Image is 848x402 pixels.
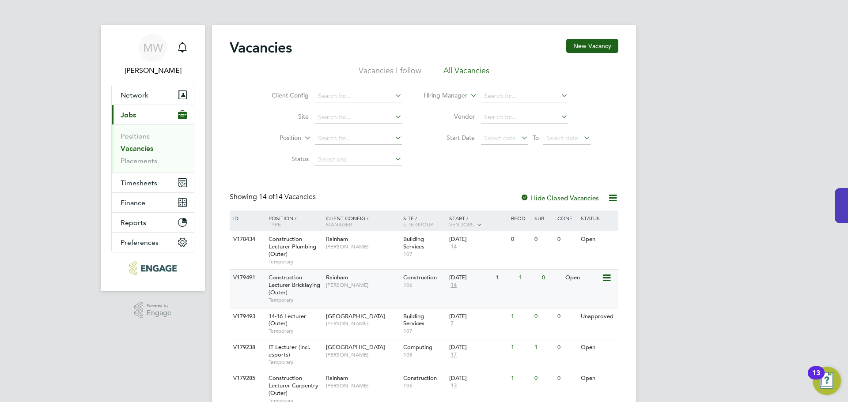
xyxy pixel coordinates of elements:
[269,297,322,304] span: Temporary
[259,192,275,201] span: 14 of
[449,274,491,282] div: [DATE]
[326,235,348,243] span: Rainham
[484,134,516,142] span: Select date
[555,308,578,325] div: 0
[231,308,262,325] div: V179493
[269,327,322,334] span: Temporary
[121,157,157,165] a: Placements
[555,339,578,356] div: 0
[530,132,541,143] span: To
[532,339,555,356] div: 1
[481,90,568,102] input: Search for...
[129,261,176,275] img: dovetailslate-logo-retina.png
[566,39,618,53] button: New Vacancy
[403,221,433,228] span: Site Group
[493,270,516,286] div: 1
[111,34,194,76] a: MW[PERSON_NAME]
[403,235,424,250] span: Building Services
[579,210,617,225] div: Status
[449,320,455,327] span: 7
[509,210,532,225] div: Reqd
[403,282,445,289] span: 106
[112,85,194,105] button: Network
[403,343,432,351] span: Computing
[112,124,194,173] div: Jobs
[324,210,401,232] div: Client Config /
[520,194,599,202] label: Hide Closed Vacancies
[269,312,306,327] span: 14-16 Lecturer (Outer)
[449,282,458,289] span: 14
[326,343,385,351] span: [GEOGRAPHIC_DATA]
[555,210,578,225] div: Conf
[121,111,136,119] span: Jobs
[403,382,445,389] span: 106
[532,370,555,387] div: 0
[121,218,146,227] span: Reports
[449,236,507,243] div: [DATE]
[449,243,458,251] span: 14
[813,367,841,395] button: Open Resource Center, 13 new notifications
[509,339,532,356] div: 1
[509,370,532,387] div: 1
[579,308,617,325] div: Unapproved
[449,375,507,382] div: [DATE]
[326,320,399,327] span: [PERSON_NAME]
[326,243,399,250] span: [PERSON_NAME]
[443,65,489,81] li: All Vacancies
[403,374,437,382] span: Construction
[326,374,348,382] span: Rainham
[111,261,194,275] a: Go to home page
[579,370,617,387] div: Open
[230,39,292,56] h2: Vacancies
[112,105,194,124] button: Jobs
[326,282,399,289] span: [PERSON_NAME]
[111,65,194,76] span: Max Williams
[579,231,617,248] div: Open
[401,210,447,232] div: Site /
[112,193,194,212] button: Finance
[449,344,507,351] div: [DATE]
[231,339,262,356] div: V179238
[449,313,507,320] div: [DATE]
[121,199,145,207] span: Finance
[449,351,458,359] span: 17
[315,90,402,102] input: Search for...
[269,374,318,397] span: Construction Lecturer Carpentry (Outer)
[269,274,320,296] span: Construction Lecturer Bricklaying (Outer)
[424,113,475,120] label: Vendor
[269,343,310,358] span: IT Lecturer (incl. esports)
[403,312,424,327] span: Building Services
[509,308,532,325] div: 1
[555,370,578,387] div: 0
[121,144,153,153] a: Vacancies
[112,173,194,192] button: Timesheets
[134,302,172,319] a: Powered byEngage
[112,213,194,232] button: Reports
[231,270,262,286] div: V179491
[447,210,509,233] div: Start /
[326,221,352,228] span: Manager
[231,210,262,225] div: ID
[101,25,205,291] nav: Main navigation
[403,251,445,258] span: 107
[517,270,540,286] div: 1
[258,113,309,120] label: Site
[121,91,148,99] span: Network
[812,373,820,384] div: 13
[147,309,171,317] span: Engage
[403,327,445,334] span: 107
[481,111,568,124] input: Search for...
[579,339,617,356] div: Open
[315,111,402,124] input: Search for...
[563,270,602,286] div: Open
[509,231,532,248] div: 0
[326,382,399,389] span: [PERSON_NAME]
[112,233,194,252] button: Preferences
[250,134,301,143] label: Position
[121,132,150,140] a: Positions
[403,274,437,281] span: Construction
[449,382,458,390] span: 13
[403,351,445,358] span: 108
[231,370,262,387] div: V179285
[326,274,348,281] span: Rainham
